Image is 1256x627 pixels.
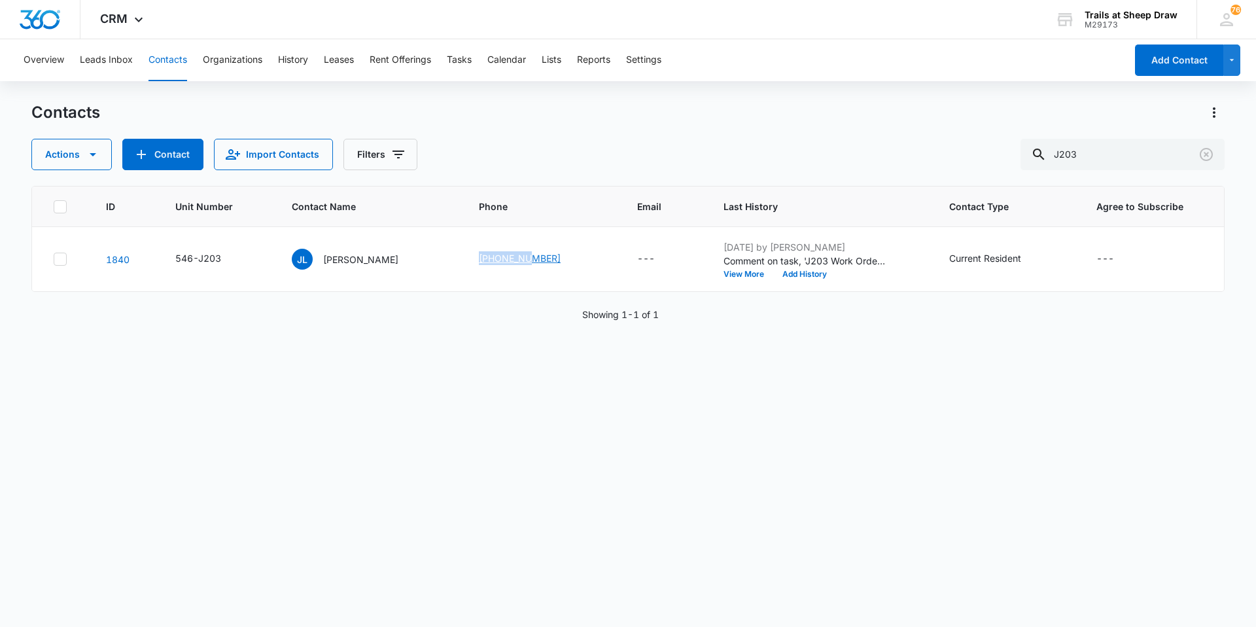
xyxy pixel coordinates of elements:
button: Organizations [203,39,262,81]
button: Rent Offerings [370,39,431,81]
div: Email - - Select to Edit Field [637,251,678,267]
button: Leads Inbox [80,39,133,81]
span: Contact Type [949,200,1046,213]
a: Navigate to contact details page for Jennifer Loviglio [106,254,130,265]
button: Settings [626,39,661,81]
span: Last History [724,200,899,213]
a: [PHONE_NUMBER] [479,251,561,265]
input: Search Contacts [1020,139,1225,170]
button: History [278,39,308,81]
span: Unit Number [175,200,260,213]
button: Lists [542,39,561,81]
button: Actions [31,139,112,170]
span: Agree to Subscribe [1096,200,1203,213]
button: Add Contact [122,139,203,170]
div: Unit Number - 546-J203 - Select to Edit Field [175,251,245,267]
button: Add History [773,270,836,278]
h1: Contacts [31,103,100,122]
button: Actions [1204,102,1225,123]
div: account name [1085,10,1177,20]
button: Add Contact [1135,45,1223,76]
button: Leases [324,39,354,81]
p: Showing 1-1 of 1 [582,308,659,321]
div: notifications count [1230,5,1241,15]
span: ID [106,200,124,213]
p: Comment on task, 'J203 Work Order ' "Unclogged sink " [724,254,887,268]
button: View More [724,270,773,278]
div: Contact Name - Jennifer Loviglio - Select to Edit Field [292,249,422,270]
p: [PERSON_NAME] [323,253,398,266]
button: Overview [24,39,64,81]
span: Contact Name [292,200,428,213]
button: Calendar [487,39,526,81]
button: Reports [577,39,610,81]
div: --- [1096,251,1114,267]
div: Contact Type - Current Resident - Select to Edit Field [949,251,1045,267]
span: JL [292,249,313,270]
span: Phone [479,200,587,213]
button: Clear [1196,144,1217,165]
span: 76 [1230,5,1241,15]
span: CRM [100,12,128,26]
button: Import Contacts [214,139,333,170]
div: --- [637,251,655,267]
button: Tasks [447,39,472,81]
button: Filters [343,139,417,170]
span: Email [637,200,673,213]
div: Phone - (970) 443-1421 - Select to Edit Field [479,251,584,267]
div: account id [1085,20,1177,29]
button: Contacts [148,39,187,81]
p: [DATE] by [PERSON_NAME] [724,240,887,254]
div: Agree to Subscribe - - Select to Edit Field [1096,251,1138,267]
div: 546-J203 [175,251,221,265]
div: Current Resident [949,251,1021,265]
